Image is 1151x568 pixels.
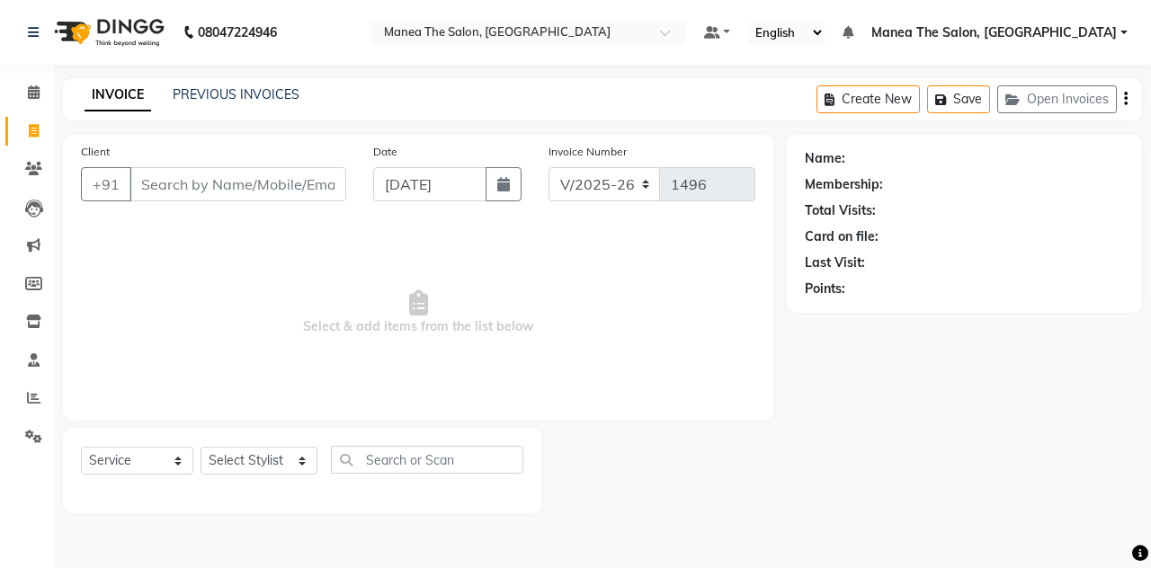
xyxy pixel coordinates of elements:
[805,149,845,168] div: Name:
[805,175,883,194] div: Membership:
[373,144,397,160] label: Date
[997,85,1117,113] button: Open Invoices
[927,85,990,113] button: Save
[129,167,346,201] input: Search by Name/Mobile/Email/Code
[46,7,169,58] img: logo
[173,86,299,102] a: PREVIOUS INVOICES
[816,85,920,113] button: Create New
[805,201,876,220] div: Total Visits:
[81,223,755,403] span: Select & add items from the list below
[549,144,627,160] label: Invoice Number
[805,227,879,246] div: Card on file:
[81,167,131,201] button: +91
[85,79,151,111] a: INVOICE
[198,7,277,58] b: 08047224946
[81,144,110,160] label: Client
[871,23,1117,42] span: Manea The Salon, [GEOGRAPHIC_DATA]
[805,253,865,272] div: Last Visit:
[805,280,845,298] div: Points:
[331,446,523,474] input: Search or Scan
